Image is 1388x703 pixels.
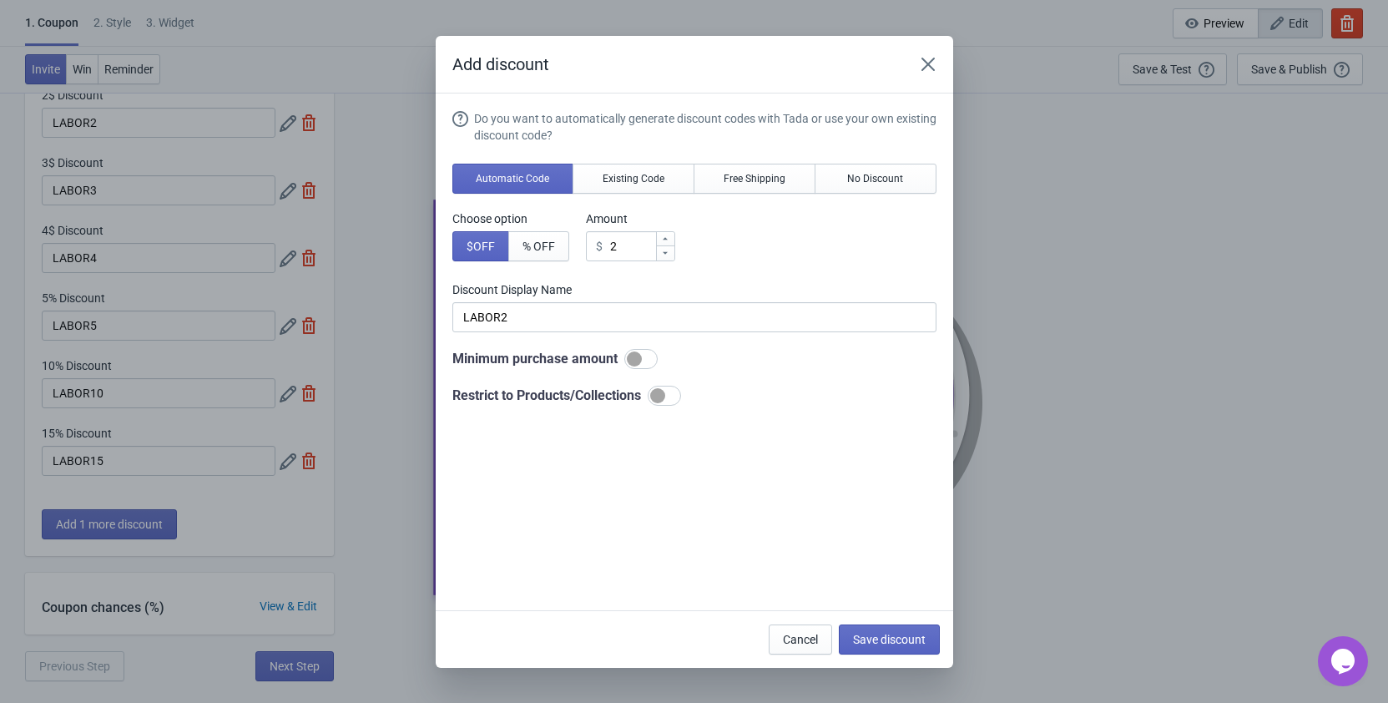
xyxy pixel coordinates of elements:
button: $OFF [452,231,509,261]
span: Save discount [853,633,926,646]
div: $ [596,236,603,256]
label: Discount Display Name [452,281,936,298]
span: No Discount [847,172,903,185]
label: Amount [586,210,675,227]
div: Restrict to Products/Collections [452,386,936,406]
span: Existing Code [603,172,664,185]
button: Automatic Code [452,164,574,194]
span: $ OFF [467,240,495,253]
button: No Discount [815,164,936,194]
button: Close [913,49,943,79]
button: Existing Code [573,164,694,194]
label: Choose option [452,210,569,227]
span: Free Shipping [724,172,785,185]
button: Save discount [839,625,940,655]
button: Free Shipping [694,164,815,194]
iframe: chat widget [1318,636,1371,686]
div: Do you want to automatically generate discount codes with Tada or use your own existing discount ... [474,110,936,144]
button: Cancel [769,625,832,655]
span: Cancel [783,633,818,646]
span: % OFF [522,240,555,253]
h2: Add discount [452,53,896,76]
button: % OFF [508,231,569,261]
div: Minimum purchase amount [452,349,936,369]
span: Automatic Code [476,172,549,185]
